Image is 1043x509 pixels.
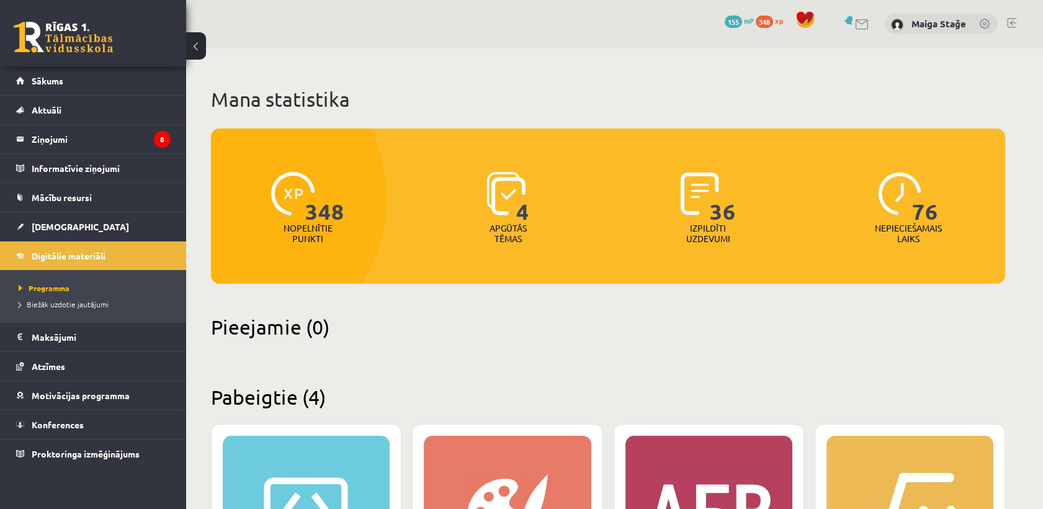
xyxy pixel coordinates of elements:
[32,361,65,372] span: Atzīmes
[305,172,344,223] span: 348
[16,125,171,153] a: Ziņojumi8
[16,439,171,468] a: Proktoringa izmēģinājums
[32,104,61,115] span: Aktuāli
[516,172,529,223] span: 4
[32,75,63,86] span: Sākums
[271,172,315,215] img: icon-xp-0682a9bc20223a9ccc6f5883a126b849a74cddfe5390d2b41b4391c66f2066e7.svg
[32,192,92,203] span: Mācību resursi
[681,172,719,215] img: icon-completed-tasks-ad58ae20a441b2904462921112bc710f1caf180af7a3daa7317a5a94f2d26646.svg
[14,22,113,53] a: Rīgas 1. Tālmācības vidusskola
[211,87,1005,112] h1: Mana statistika
[32,419,84,430] span: Konferences
[16,96,171,124] a: Aktuāli
[911,17,966,30] a: Maiga Stağe
[891,19,903,31] img: Maiga Stağe
[16,183,171,212] a: Mācību resursi
[484,223,532,244] p: Apgūtās tēmas
[32,154,171,182] legend: Informatīvie ziņojumi
[284,223,333,244] p: Nopelnītie punkti
[486,172,526,215] img: icon-learned-topics-4a711ccc23c960034f471b6e78daf4a3bad4a20eaf4de84257b87e66633f6470.svg
[32,323,171,351] legend: Maksājumi
[32,390,130,401] span: Motivācijas programma
[16,154,171,182] a: Informatīvie ziņojumi
[32,125,171,153] legend: Ziņojumi
[32,221,129,232] span: [DEMOGRAPHIC_DATA]
[19,282,174,294] a: Programma
[725,16,754,25] a: 155 mP
[16,66,171,95] a: Sākums
[875,223,942,244] p: Nepieciešamais laiks
[16,410,171,439] a: Konferences
[684,223,732,244] p: Izpildīti uzdevumi
[744,16,754,25] span: mP
[16,352,171,381] a: Atzīmes
[19,299,174,310] a: Biežāk uzdotie jautājumi
[19,283,69,293] span: Programma
[16,381,171,410] a: Motivācijas programma
[756,16,789,25] a: 348 xp
[32,250,105,261] span: Digitālie materiāli
[725,16,742,28] span: 155
[211,385,1005,409] h2: Pabeigtie (4)
[154,131,171,148] i: 8
[211,315,1005,339] h2: Pieejamie (0)
[912,172,938,223] span: 76
[19,299,109,309] span: Biežāk uzdotie jautājumi
[756,16,773,28] span: 348
[775,16,783,25] span: xp
[16,323,171,351] a: Maksājumi
[878,172,921,215] img: icon-clock-7be60019b62300814b6bd22b8e044499b485619524d84068768e800edab66f18.svg
[32,448,140,459] span: Proktoringa izmēģinājums
[16,241,171,270] a: Digitālie materiāli
[710,172,736,223] span: 36
[16,212,171,241] a: [DEMOGRAPHIC_DATA]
